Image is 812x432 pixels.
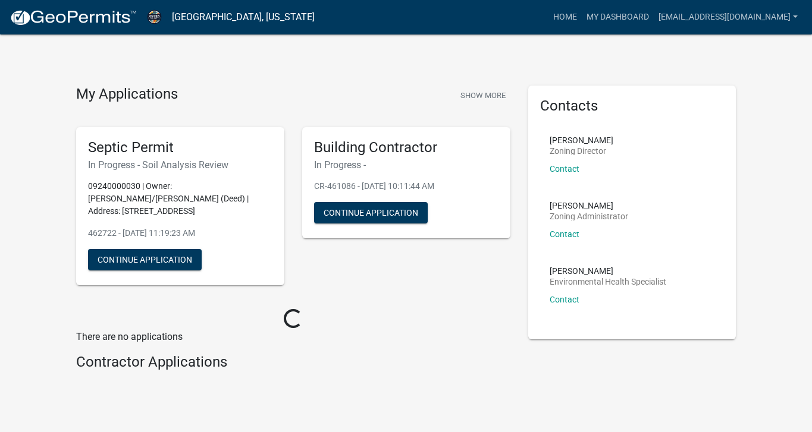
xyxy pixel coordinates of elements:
p: 09240000030 | Owner: [PERSON_NAME]/[PERSON_NAME] (Deed) | Address: [STREET_ADDRESS] [88,180,272,217]
h5: Contacts [540,97,725,115]
p: Zoning Administrator [550,212,628,220]
a: Contact [550,164,579,174]
h6: In Progress - [314,159,499,171]
p: Environmental Health Specialist [550,278,666,286]
a: [EMAIL_ADDRESS][DOMAIN_NAME] [654,6,802,29]
a: Contact [550,229,579,239]
p: [PERSON_NAME] [550,201,628,210]
h4: My Applications [76,86,178,103]
button: Show More [456,86,510,105]
img: Warren County, Iowa [146,9,162,25]
wm-workflow-list-section: Contractor Applications [76,354,510,376]
a: Home [548,6,582,29]
p: 462722 - [DATE] 11:19:23 AM [88,227,272,239]
h5: Septic Permit [88,139,272,156]
a: Contact [550,295,579,304]
a: [GEOGRAPHIC_DATA], [US_STATE] [172,7,315,27]
p: Zoning Director [550,147,613,155]
p: There are no applications [76,330,510,344]
h6: In Progress - Soil Analysis Review [88,159,272,171]
h4: Contractor Applications [76,354,510,371]
h5: Building Contractor [314,139,499,156]
p: [PERSON_NAME] [550,267,666,275]
button: Continue Application [88,249,202,270]
button: Continue Application [314,202,428,223]
p: CR-461086 - [DATE] 10:11:44 AM [314,180,499,193]
a: My Dashboard [582,6,654,29]
p: [PERSON_NAME] [550,136,613,144]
